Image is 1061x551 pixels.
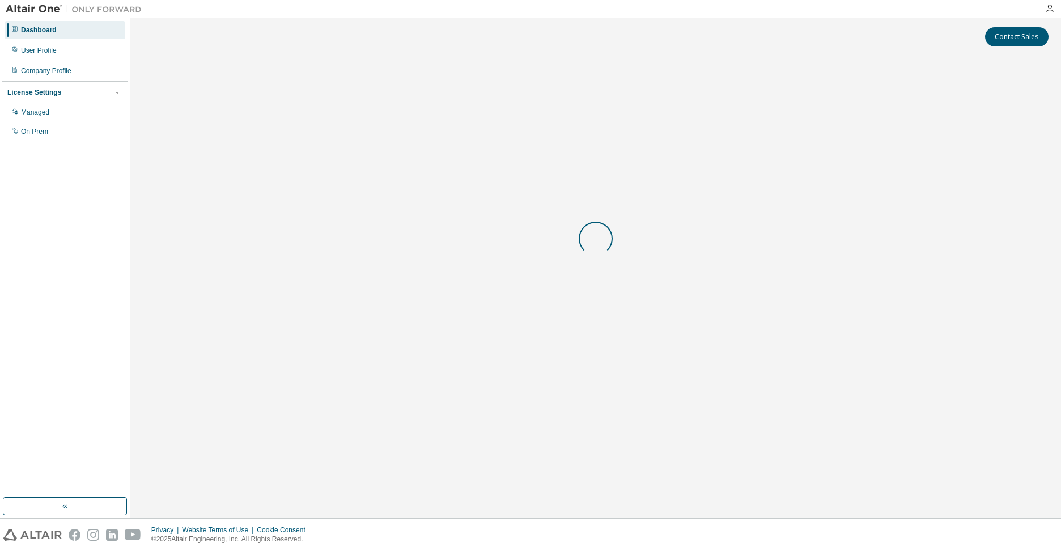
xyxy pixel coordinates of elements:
img: facebook.svg [69,529,80,541]
div: Dashboard [21,26,57,35]
div: Managed [21,108,49,117]
div: Website Terms of Use [182,525,257,535]
img: altair_logo.svg [3,529,62,541]
div: Privacy [151,525,182,535]
img: instagram.svg [87,529,99,541]
div: On Prem [21,127,48,136]
div: Company Profile [21,66,71,75]
button: Contact Sales [985,27,1049,46]
img: linkedin.svg [106,529,118,541]
div: User Profile [21,46,57,55]
div: Cookie Consent [257,525,312,535]
div: License Settings [7,88,61,97]
p: © 2025 Altair Engineering, Inc. All Rights Reserved. [151,535,312,544]
img: Altair One [6,3,147,15]
img: youtube.svg [125,529,141,541]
